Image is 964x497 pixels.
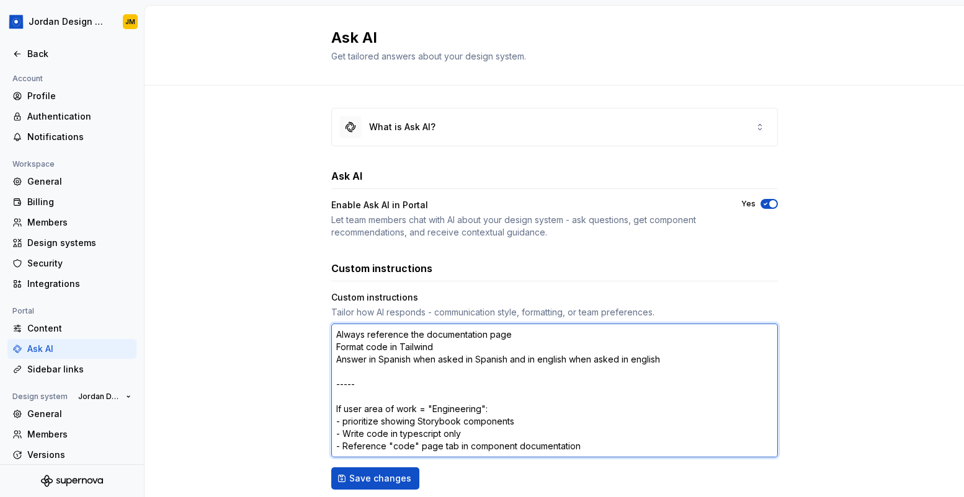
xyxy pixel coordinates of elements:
[7,319,136,338] a: Content
[27,48,132,60] div: Back
[125,17,135,27] div: JM
[7,44,136,64] a: Back
[27,131,132,143] div: Notifications
[27,343,132,355] div: Ask AI
[7,359,136,379] a: Sidebar links
[331,261,432,276] h3: Custom instructions
[331,291,778,304] div: Custom instructions
[27,322,132,335] div: Content
[331,169,362,183] h3: Ask AI
[78,392,121,402] span: Jordan Design System
[29,15,108,28] div: Jordan Design System
[331,323,778,457] textarea: Always reference the documentation page Format code in Tailwind Answer in Spanish when asked in S...
[369,121,435,133] div: What is Ask AI?
[27,278,132,290] div: Integrations
[7,445,136,465] a: Versions
[7,213,136,232] a: Members
[349,472,411,485] span: Save changes
[27,110,132,123] div: Authentication
[9,14,24,29] img: 049812b6-2877-400d-9dc9-987621144c16.png
[741,199,756,209] label: Yes
[27,90,132,102] div: Profile
[7,107,136,126] a: Authentication
[7,274,136,294] a: Integrations
[7,253,136,273] a: Security
[7,304,39,319] div: Portal
[41,475,103,487] svg: Supernova Logo
[7,86,136,106] a: Profile
[27,363,132,376] div: Sidebar links
[331,28,763,48] h2: Ask AI
[27,449,132,461] div: Versions
[7,71,48,86] div: Account
[27,257,132,270] div: Security
[7,157,60,172] div: Workspace
[7,339,136,359] a: Ask AI
[2,8,141,35] button: Jordan Design SystemJM
[27,175,132,188] div: General
[331,467,419,490] button: Save changes
[27,408,132,420] div: General
[331,306,778,319] div: Tailor how AI responds - communication style, formatting, or team preferences.
[27,428,132,441] div: Members
[331,199,719,211] div: Enable Ask AI in Portal
[7,424,136,444] a: Members
[7,192,136,212] a: Billing
[7,127,136,147] a: Notifications
[7,404,136,424] a: General
[27,196,132,208] div: Billing
[331,51,526,61] span: Get tailored answers about your design system.
[7,389,73,404] div: Design system
[7,233,136,253] a: Design systems
[7,172,136,191] a: General
[331,214,719,239] div: Let team members chat with AI about your design system - ask questions, get component recommendat...
[27,216,132,229] div: Members
[27,237,132,249] div: Design systems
